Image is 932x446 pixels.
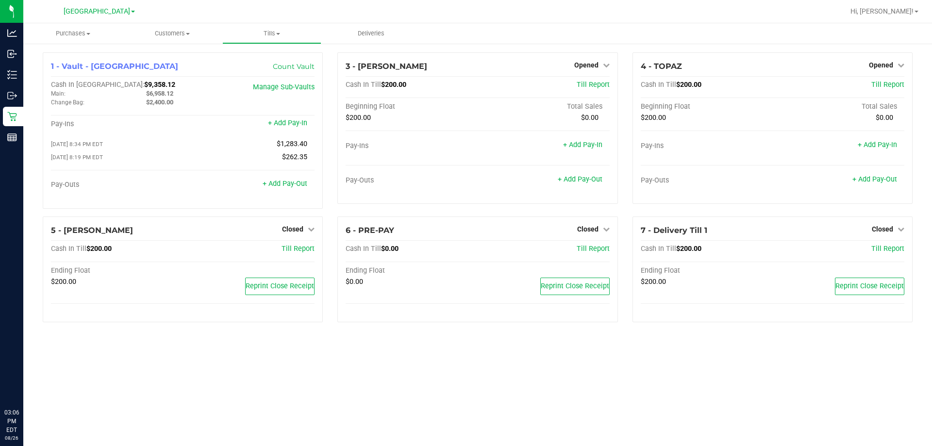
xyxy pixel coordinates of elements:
[346,245,381,253] span: Cash In Till
[381,81,406,89] span: $200.00
[641,81,676,89] span: Cash In Till
[346,142,478,150] div: Pay-Ins
[246,282,314,290] span: Reprint Close Receipt
[86,245,112,253] span: $200.00
[641,114,666,122] span: $200.00
[64,7,130,16] span: [GEOGRAPHIC_DATA]
[51,99,84,106] span: Change Bag:
[51,90,66,97] span: Main:
[835,278,904,295] button: Reprint Close Receipt
[346,226,394,235] span: 6 - PRE-PAY
[263,180,307,188] a: + Add Pay-Out
[144,81,175,89] span: $9,358.12
[7,91,17,100] inline-svg: Outbound
[282,245,315,253] a: Till Report
[641,176,773,185] div: Pay-Outs
[282,225,303,233] span: Closed
[852,175,897,183] a: + Add Pay-Out
[321,23,421,44] a: Deliveries
[51,266,183,275] div: Ending Float
[871,81,904,89] a: Till Report
[478,102,610,111] div: Total Sales
[273,62,315,71] a: Count Vault
[574,61,599,69] span: Opened
[7,112,17,121] inline-svg: Retail
[277,140,307,148] span: $1,283.40
[222,23,322,44] a: Tills
[51,62,178,71] span: 1 - Vault - [GEOGRAPHIC_DATA]
[268,119,307,127] a: + Add Pay-In
[869,61,893,69] span: Opened
[641,245,676,253] span: Cash In Till
[676,81,701,89] span: $200.00
[577,81,610,89] a: Till Report
[7,28,17,38] inline-svg: Analytics
[381,245,399,253] span: $0.00
[345,29,398,38] span: Deliveries
[346,102,478,111] div: Beginning Float
[346,278,363,286] span: $0.00
[253,83,315,91] a: Manage Sub-Vaults
[7,70,17,80] inline-svg: Inventory
[146,90,173,97] span: $6,958.12
[4,408,19,434] p: 03:06 PM EDT
[51,81,144,89] span: Cash In [GEOGRAPHIC_DATA]:
[641,226,707,235] span: 7 - Delivery Till 1
[850,7,914,15] span: Hi, [PERSON_NAME]!
[641,142,773,150] div: Pay-Ins
[51,154,103,161] span: [DATE] 8:19 PM EDT
[641,102,773,111] div: Beginning Float
[51,141,103,148] span: [DATE] 8:34 PM EDT
[346,114,371,122] span: $200.00
[146,99,173,106] span: $2,400.00
[871,245,904,253] a: Till Report
[51,181,183,189] div: Pay-Outs
[23,23,123,44] a: Purchases
[51,120,183,129] div: Pay-Ins
[641,266,773,275] div: Ending Float
[123,29,222,38] span: Customers
[563,141,602,149] a: + Add Pay-In
[51,245,86,253] span: Cash In Till
[772,102,904,111] div: Total Sales
[577,225,599,233] span: Closed
[541,282,609,290] span: Reprint Close Receipt
[346,266,478,275] div: Ending Float
[858,141,897,149] a: + Add Pay-In
[835,282,904,290] span: Reprint Close Receipt
[540,278,610,295] button: Reprint Close Receipt
[10,368,39,397] iframe: Resource center
[676,245,701,253] span: $200.00
[7,49,17,59] inline-svg: Inbound
[223,29,321,38] span: Tills
[346,81,381,89] span: Cash In Till
[346,62,427,71] span: 3 - [PERSON_NAME]
[282,153,307,161] span: $262.35
[641,278,666,286] span: $200.00
[558,175,602,183] a: + Add Pay-Out
[641,62,682,71] span: 4 - TOPAZ
[7,132,17,142] inline-svg: Reports
[577,245,610,253] a: Till Report
[581,114,599,122] span: $0.00
[245,278,315,295] button: Reprint Close Receipt
[23,29,123,38] span: Purchases
[51,278,76,286] span: $200.00
[346,176,478,185] div: Pay-Outs
[4,434,19,442] p: 08/26
[123,23,222,44] a: Customers
[876,114,893,122] span: $0.00
[51,226,133,235] span: 5 - [PERSON_NAME]
[872,225,893,233] span: Closed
